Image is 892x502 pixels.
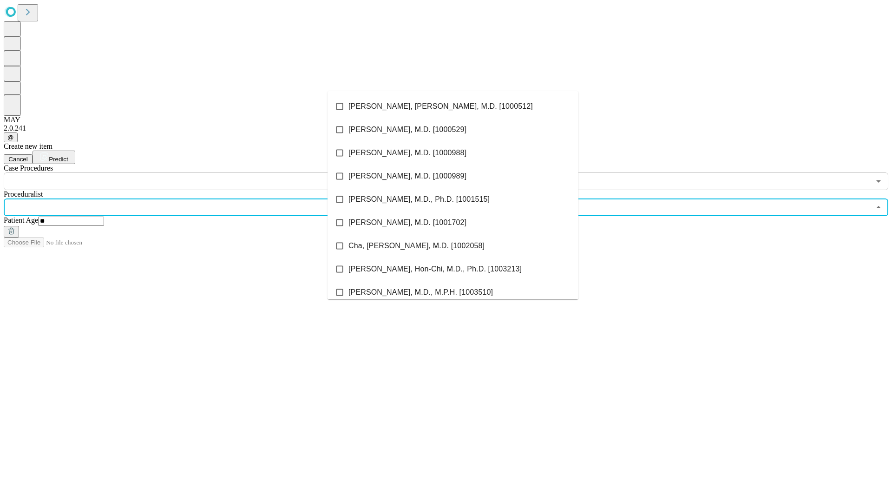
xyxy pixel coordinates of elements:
[4,164,53,172] span: Scheduled Procedure
[348,171,466,182] span: [PERSON_NAME], M.D. [1000989]
[348,194,490,205] span: [PERSON_NAME], M.D., Ph.D. [1001515]
[348,264,522,275] span: [PERSON_NAME], Hon-Chi, M.D., Ph.D. [1003213]
[49,156,68,163] span: Predict
[4,124,888,132] div: 2.0.241
[348,147,466,159] span: [PERSON_NAME], M.D. [1000988]
[7,134,14,141] span: @
[348,240,485,251] span: Cha, [PERSON_NAME], M.D. [1002058]
[4,190,43,198] span: Proceduralist
[348,217,466,228] span: [PERSON_NAME], M.D. [1001702]
[348,101,533,112] span: [PERSON_NAME], [PERSON_NAME], M.D. [1000512]
[8,156,28,163] span: Cancel
[4,154,33,164] button: Cancel
[33,151,75,164] button: Predict
[872,201,885,214] button: Close
[872,175,885,188] button: Open
[4,216,38,224] span: Patient Age
[348,124,466,135] span: [PERSON_NAME], M.D. [1000529]
[4,116,888,124] div: MAY
[4,132,18,142] button: @
[348,287,493,298] span: [PERSON_NAME], M.D., M.P.H. [1003510]
[4,142,52,150] span: Create new item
